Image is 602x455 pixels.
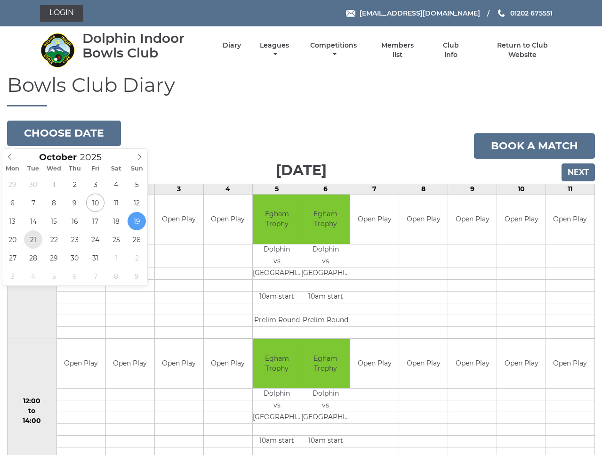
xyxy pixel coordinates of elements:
span: October 28, 2025 [24,249,42,267]
div: Dolphin Indoor Bowls Club [82,31,206,60]
span: Wed [44,166,64,172]
td: Open Play [399,339,448,389]
td: 6 [301,184,350,195]
span: 01202 675551 [510,9,553,17]
span: November 2, 2025 [128,249,146,267]
span: September 30, 2025 [24,175,42,194]
img: Email [346,10,355,17]
td: [GEOGRAPHIC_DATA] [301,412,350,424]
td: [GEOGRAPHIC_DATA] [253,412,301,424]
input: Next [562,163,595,181]
a: Competitions [308,41,360,59]
span: November 6, 2025 [65,267,84,285]
td: Open Play [497,339,546,389]
td: Prelim Round [253,315,301,326]
td: Open Play [106,339,154,389]
span: November 1, 2025 [107,249,125,267]
a: Club Info [436,41,466,59]
span: October 4, 2025 [107,175,125,194]
td: Egham Trophy [253,195,301,244]
a: Phone us 01202 675551 [497,8,553,18]
span: October 18, 2025 [107,212,125,230]
a: Email [EMAIL_ADDRESS][DOMAIN_NAME] [346,8,480,18]
td: 3 [154,184,203,195]
span: October 17, 2025 [86,212,104,230]
td: vs [301,256,350,268]
td: Egham Trophy [253,339,301,389]
a: Members list [376,41,419,59]
span: October 15, 2025 [45,212,63,230]
span: October 30, 2025 [65,249,84,267]
span: [EMAIL_ADDRESS][DOMAIN_NAME] [360,9,480,17]
td: Open Play [399,195,448,244]
td: 10am start [301,436,350,447]
img: Phone us [498,9,505,17]
span: October 5, 2025 [128,175,146,194]
h1: Bowls Club Diary [7,74,595,106]
span: October 22, 2025 [45,230,63,249]
span: October 14, 2025 [24,212,42,230]
a: Return to Club Website [482,41,562,59]
span: October 9, 2025 [65,194,84,212]
td: 10 [497,184,546,195]
td: 10am start [253,291,301,303]
span: Thu [64,166,85,172]
a: Diary [223,41,241,50]
span: Scroll to increment [39,153,77,162]
span: October 7, 2025 [24,194,42,212]
td: [GEOGRAPHIC_DATA] [301,268,350,279]
span: November 9, 2025 [128,267,146,285]
span: October 8, 2025 [45,194,63,212]
td: 10am start [253,436,301,447]
td: Dolphin [301,244,350,256]
span: October 19, 2025 [128,212,146,230]
td: vs [301,400,350,412]
td: Egham Trophy [301,339,350,389]
span: October 25, 2025 [107,230,125,249]
input: Scroll to increment [77,152,113,162]
span: October 12, 2025 [128,194,146,212]
span: Sun [127,166,147,172]
td: Open Play [204,195,252,244]
td: Egham Trophy [301,195,350,244]
td: 9 [448,184,497,195]
a: Leagues [257,41,291,59]
button: Choose date [7,121,121,146]
td: Open Play [448,339,497,389]
a: Login [40,5,83,22]
span: October 23, 2025 [65,230,84,249]
td: Open Play [350,195,399,244]
td: [GEOGRAPHIC_DATA] [253,268,301,279]
span: October 6, 2025 [3,194,22,212]
td: 4 [203,184,252,195]
span: Sat [106,166,127,172]
td: vs [253,400,301,412]
span: November 7, 2025 [86,267,104,285]
td: Open Play [350,339,399,389]
td: 8 [399,184,448,195]
span: November 4, 2025 [24,267,42,285]
td: Open Play [546,195,594,244]
td: Open Play [204,339,252,389]
td: 11 [546,184,594,195]
span: October 3, 2025 [86,175,104,194]
td: vs [253,256,301,268]
span: October 27, 2025 [3,249,22,267]
span: October 26, 2025 [128,230,146,249]
span: November 5, 2025 [45,267,63,285]
td: Prelim Round [301,315,350,326]
span: Tue [23,166,44,172]
span: October 1, 2025 [45,175,63,194]
td: Dolphin [253,244,301,256]
td: Dolphin [301,389,350,400]
td: Open Play [155,195,203,244]
td: Open Play [546,339,594,389]
span: October 31, 2025 [86,249,104,267]
td: Open Play [155,339,203,389]
td: Open Play [57,339,105,389]
td: 5 [252,184,301,195]
span: October 24, 2025 [86,230,104,249]
td: 7 [350,184,399,195]
img: Dolphin Indoor Bowls Club [40,32,75,68]
td: 10am start [301,291,350,303]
